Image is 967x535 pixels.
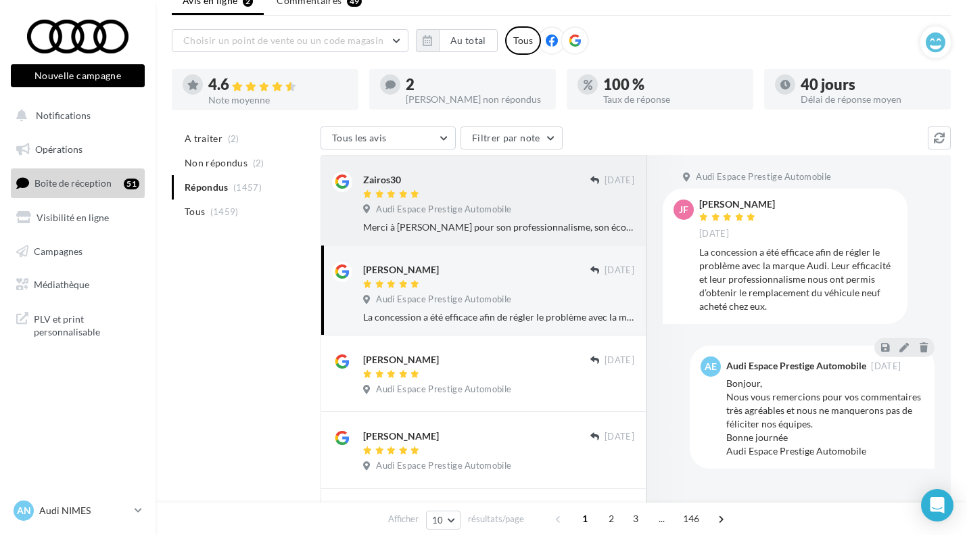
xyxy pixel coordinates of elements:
[363,220,634,234] div: Merci à [PERSON_NAME] pour son professionnalisme, son écoute, ses conseils et sa gentillesse. Il ...
[34,177,112,189] span: Boîte de réception
[699,228,729,240] span: [DATE]
[208,95,348,105] div: Note moyenne
[406,95,545,104] div: [PERSON_NAME] non répondus
[210,206,239,217] span: (1459)
[39,504,129,517] p: Audi NIMES
[363,173,401,187] div: Zairos30
[35,143,82,155] span: Opérations
[185,132,222,145] span: A traiter
[921,489,953,521] div: Open Intercom Messenger
[651,508,673,530] span: ...
[124,179,139,189] div: 51
[625,508,646,530] span: 3
[172,29,408,52] button: Choisir un point de vente ou un code magasin
[36,110,91,121] span: Notifications
[603,95,742,104] div: Taux de réponse
[185,205,205,218] span: Tous
[726,361,866,371] div: Audi Espace Prestige Automobile
[388,513,419,526] span: Afficher
[34,279,89,290] span: Médiathèque
[605,354,634,367] span: [DATE]
[34,245,82,256] span: Campagnes
[416,29,498,52] button: Au total
[679,203,688,216] span: Jf
[376,460,511,472] span: Audi Espace Prestige Automobile
[17,504,31,517] span: AN
[321,126,456,149] button: Tous les avis
[363,353,439,367] div: [PERSON_NAME]
[699,200,775,209] div: [PERSON_NAME]
[699,246,897,313] div: La concession a été efficace afin de régler le problème avec la marque Audi. Leur efficacité et l...
[8,101,142,130] button: Notifications
[8,237,147,266] a: Campagnes
[432,515,444,526] span: 10
[363,310,634,324] div: La concession a été efficace afin de régler le problème avec la marque Audi. Leur efficacité et l...
[208,77,348,93] div: 4.6
[726,377,924,458] div: Bonjour, Nous vous remercions pour vos commentaires très agréables et nous ne manquerons pas de f...
[605,175,634,187] span: [DATE]
[605,431,634,443] span: [DATE]
[505,26,541,55] div: Tous
[468,513,524,526] span: résultats/page
[363,263,439,277] div: [PERSON_NAME]
[801,77,940,92] div: 40 jours
[406,77,545,92] div: 2
[439,29,498,52] button: Au total
[8,204,147,232] a: Visibilité en ligne
[185,156,247,170] span: Non répondus
[11,64,145,87] button: Nouvelle campagne
[461,126,563,149] button: Filtrer par note
[376,383,511,396] span: Audi Espace Prestige Automobile
[605,264,634,277] span: [DATE]
[183,34,383,46] span: Choisir un point de vente ou un code magasin
[11,498,145,524] a: AN Audi NIMES
[34,310,139,339] span: PLV et print personnalisable
[376,294,511,306] span: Audi Espace Prestige Automobile
[801,95,940,104] div: Délai de réponse moyen
[8,271,147,299] a: Médiathèque
[376,204,511,216] span: Audi Espace Prestige Automobile
[228,133,239,144] span: (2)
[332,132,387,143] span: Tous les avis
[8,304,147,344] a: PLV et print personnalisable
[8,135,147,164] a: Opérations
[37,212,109,223] span: Visibilité en ligne
[600,508,622,530] span: 2
[8,168,147,197] a: Boîte de réception51
[678,508,705,530] span: 146
[696,171,831,183] span: Audi Espace Prestige Automobile
[705,360,717,373] span: AE
[253,158,264,168] span: (2)
[363,429,439,443] div: [PERSON_NAME]
[574,508,596,530] span: 1
[603,77,742,92] div: 100 %
[426,511,461,530] button: 10
[871,362,901,371] span: [DATE]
